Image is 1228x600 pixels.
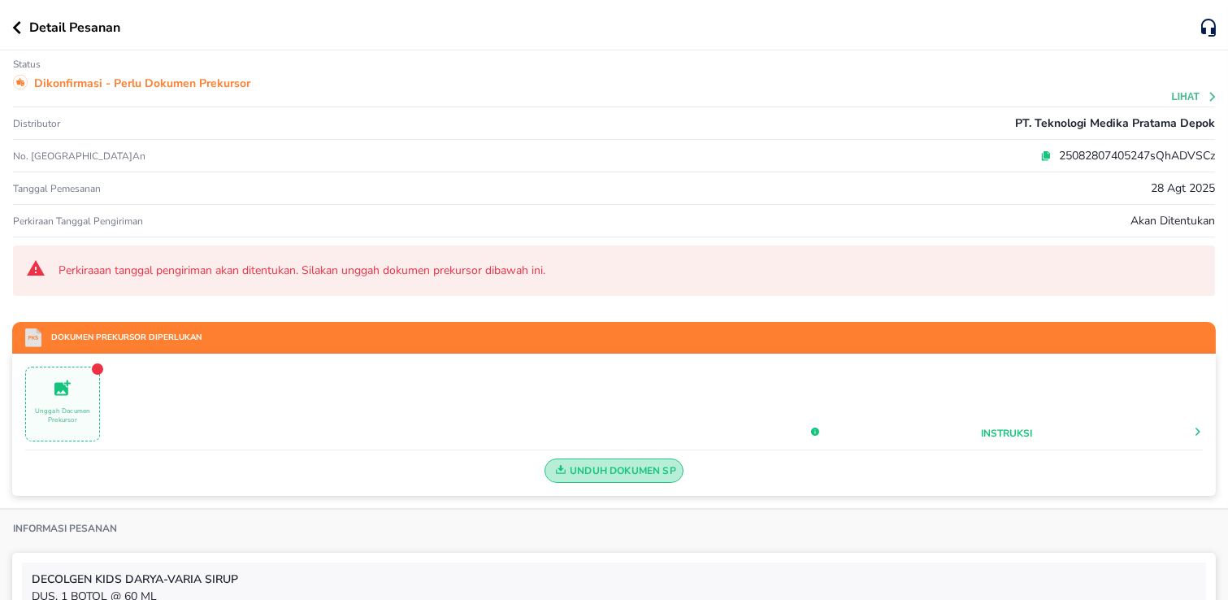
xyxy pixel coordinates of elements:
[545,459,683,483] button: Unduh Dokumen SP
[13,215,143,228] p: Perkiraan Tanggal Pengiriman
[32,571,1196,588] p: DECOLGEN KIDS Darya-Varia SIRUP
[13,150,414,163] p: No. [GEOGRAPHIC_DATA]an
[1172,91,1218,102] button: Lihat
[26,407,99,424] p: Unggah Documen Prekursor
[1130,212,1215,229] p: Akan ditentukan
[1052,147,1215,164] p: 25082807405247sQhADVSCz
[13,182,101,195] p: Tanggal pemesanan
[41,332,202,344] p: Dokumen Prekursor Diperlukan
[34,75,250,92] p: Dikonfirmasi - Perlu Dokumen Prekursor
[13,522,117,535] p: Informasi Pesanan
[1151,180,1215,197] p: 28 Agt 2025
[59,263,1202,279] span: Perkiraaan tanggal pengiriman akan ditentukan. Silakan unggah dokumen prekursor dibawah ini.
[29,18,120,37] p: Detail Pesanan
[13,117,60,130] p: Distributor
[13,58,41,71] p: Status
[1015,115,1215,132] p: PT. Teknologi Medika Pratama Depok
[981,426,1032,441] button: Instruksi
[552,460,676,481] span: Unduh Dokumen SP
